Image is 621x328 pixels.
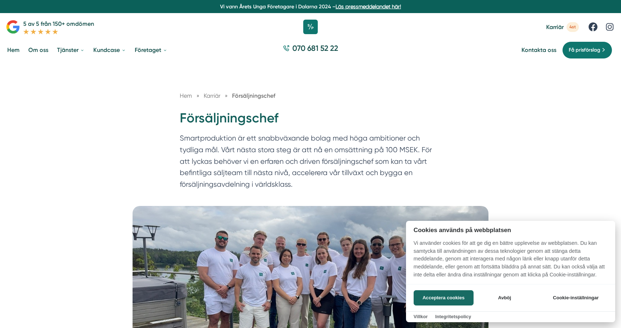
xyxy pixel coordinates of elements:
[544,290,608,305] button: Cookie-inställningar
[435,314,471,319] a: Integritetspolicy
[414,290,474,305] button: Acceptera cookies
[406,227,615,234] h2: Cookies används på webbplatsen
[414,314,428,319] a: Villkor
[476,290,533,305] button: Avböj
[406,239,615,284] p: Vi använder cookies för att ge dig en bättre upplevelse av webbplatsen. Du kan samtycka till anvä...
